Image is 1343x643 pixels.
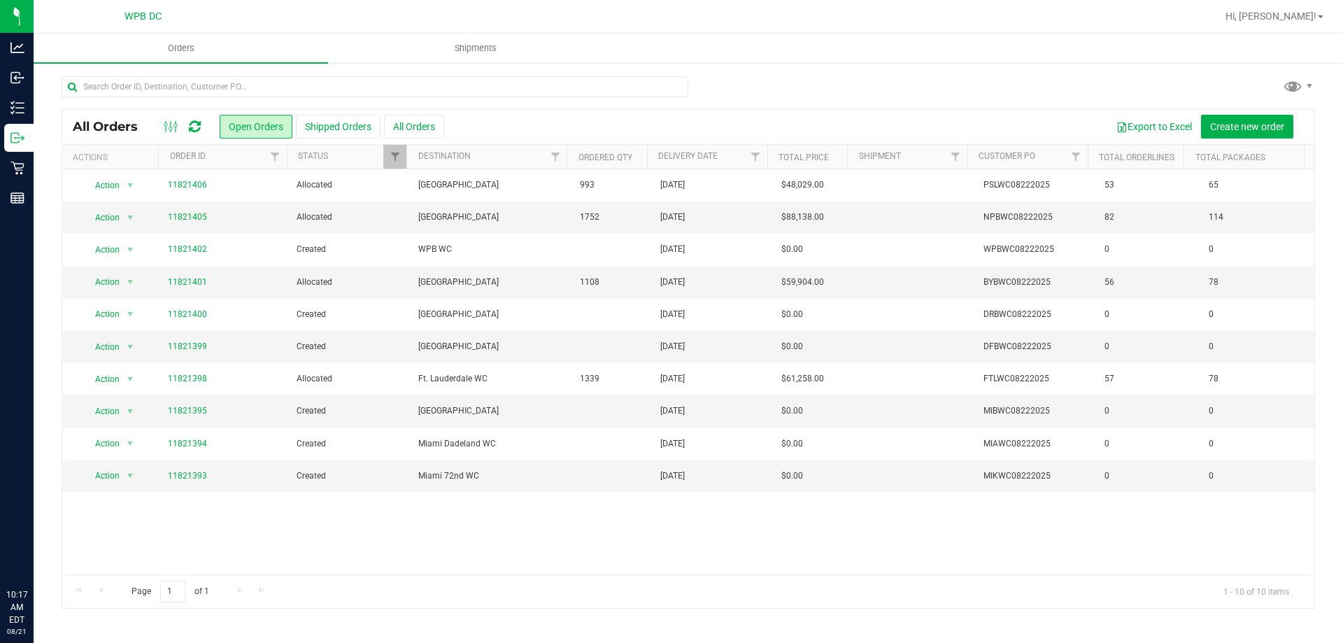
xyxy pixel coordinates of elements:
span: 0 [1202,434,1221,454]
a: Filter [744,145,767,169]
span: 78 [1202,369,1225,389]
span: 0 [1104,437,1109,451]
div: Actions [73,153,153,162]
span: MIKWC08222025 [983,469,1088,483]
span: Action [83,369,120,389]
a: Orders [34,34,328,63]
span: [GEOGRAPHIC_DATA] [418,308,563,321]
span: select [121,304,138,324]
span: $0.00 [781,404,803,418]
p: 10:17 AM EDT [6,588,27,626]
span: FTLWC08222025 [983,372,1088,386]
a: 11821402 [168,243,207,256]
span: DFBWC08222025 [983,340,1088,353]
span: $0.00 [781,308,803,321]
span: select [121,434,138,453]
span: [GEOGRAPHIC_DATA] [418,404,563,418]
span: [DATE] [660,372,685,386]
span: select [121,240,138,260]
span: $61,258.00 [781,372,824,386]
a: Order ID [170,151,206,161]
span: BYBWC08222025 [983,276,1088,289]
span: 0 [1104,469,1109,483]
span: Allocated [297,372,401,386]
a: Ordered qty [578,153,632,162]
span: [DATE] [660,211,685,224]
span: 1108 [580,276,599,289]
a: Customer PO [979,151,1035,161]
button: Open Orders [220,115,292,139]
button: Shipped Orders [296,115,381,139]
span: PSLWC08222025 [983,178,1088,192]
span: NPBWC08222025 [983,211,1088,224]
span: All Orders [73,119,152,134]
span: [DATE] [660,243,685,256]
iframe: Resource center [14,531,56,573]
span: select [121,208,138,227]
span: Created [297,404,401,418]
a: Shipment [859,151,901,161]
span: Action [83,466,120,486]
span: Created [297,437,401,451]
span: [GEOGRAPHIC_DATA] [418,276,563,289]
a: 11821400 [168,308,207,321]
span: Miami 72nd WC [418,469,563,483]
span: Orders [149,42,213,55]
span: $0.00 [781,243,803,256]
inline-svg: Analytics [10,41,24,55]
span: Created [297,243,401,256]
a: 11821399 [168,340,207,353]
span: [DATE] [660,404,685,418]
inline-svg: Reports [10,191,24,205]
span: 0 [1202,466,1221,486]
span: Allocated [297,211,401,224]
span: select [121,402,138,421]
span: Created [297,469,401,483]
a: Filter [1065,145,1088,169]
span: MIBWC08222025 [983,404,1088,418]
inline-svg: Inbound [10,71,24,85]
span: select [121,369,138,389]
span: Create new order [1210,121,1284,132]
a: 11821405 [168,211,207,224]
a: Delivery Date [658,151,718,161]
span: select [121,466,138,486]
span: Action [83,272,120,292]
span: $48,029.00 [781,178,824,192]
span: Miami Dadeland WC [418,437,563,451]
span: 1 - 10 of 10 items [1212,581,1300,602]
span: Action [83,176,120,195]
span: 0 [1104,404,1109,418]
span: 114 [1202,207,1230,227]
a: 11821406 [168,178,207,192]
span: Action [83,402,120,421]
span: $59,904.00 [781,276,824,289]
span: Allocated [297,178,401,192]
span: Shipments [436,42,516,55]
span: 57 [1104,372,1114,386]
span: Action [83,304,120,324]
span: [DATE] [660,276,685,289]
span: [GEOGRAPHIC_DATA] [418,211,563,224]
span: 56 [1104,276,1114,289]
a: Shipments [328,34,623,63]
span: [DATE] [660,469,685,483]
inline-svg: Retail [10,161,24,175]
a: 11821401 [168,276,207,289]
a: Total Orderlines [1099,153,1174,162]
span: [GEOGRAPHIC_DATA] [418,340,563,353]
a: 11821394 [168,437,207,451]
span: 0 [1202,304,1221,325]
span: $88,138.00 [781,211,824,224]
a: Filter [944,145,967,169]
a: Filter [543,145,567,169]
span: 1339 [580,372,599,386]
inline-svg: Inventory [10,101,24,115]
span: WPB WC [418,243,563,256]
span: Hi, [PERSON_NAME]! [1225,10,1316,22]
span: WPB DC [125,10,162,22]
span: 0 [1202,239,1221,260]
a: Destination [418,151,471,161]
span: 53 [1104,178,1114,192]
span: [DATE] [660,178,685,192]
